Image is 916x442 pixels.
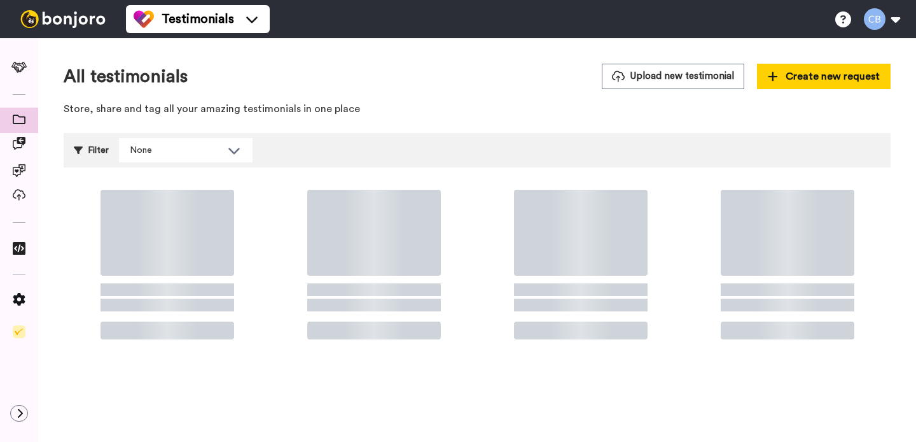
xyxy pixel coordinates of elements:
[64,67,188,87] h1: All testimonials
[162,10,234,28] span: Testimonials
[15,10,111,28] img: bj-logo-header-white.svg
[74,138,109,162] div: Filter
[130,144,221,157] div: None
[134,9,154,29] img: tm-color.svg
[757,64,891,89] button: Create new request
[13,325,25,338] img: Checklist.svg
[602,64,744,89] button: Upload new testimonial
[768,69,880,84] span: Create new request
[64,102,891,117] p: Store, share and tag all your amazing testimonials in one place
